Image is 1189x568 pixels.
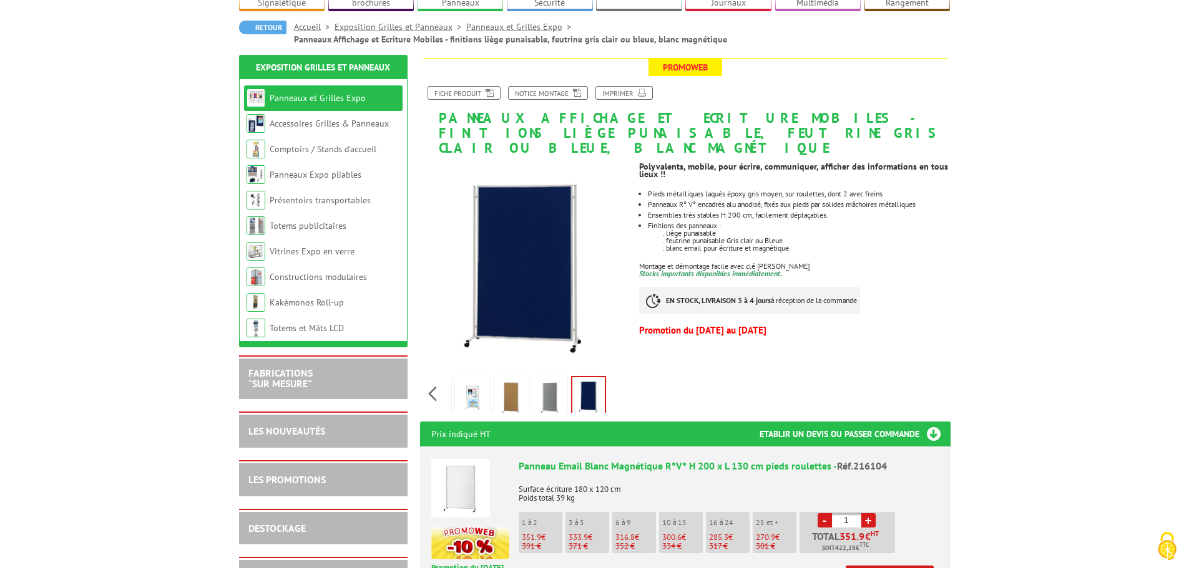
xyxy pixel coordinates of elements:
[248,367,313,390] a: FABRICATIONS"Sur Mesure"
[247,89,265,107] img: Panneaux et Grilles Expo
[270,246,355,257] a: Vitrines Expo en verre
[569,532,588,542] span: 333.9
[822,543,869,553] span: Soit €
[639,287,860,314] p: à réception de la commande
[666,296,771,305] strong: EN STOCK, LIVRAISON 3 à 4 jours
[270,322,344,334] a: Totems et Mâts LCD
[519,459,939,473] div: Panneau Email Blanc Magnétique R°V° H 200 x L 130 cm pieds roulettes -
[709,532,728,542] span: 285.3
[648,190,950,198] li: Pieds métalliques laqués époxy gris moyen, sur roulettes, dont 2 avec freins
[294,33,727,46] li: Panneaux Affichage et Ecriture Mobiles - finitions liège punaisable, feutrine gris clair ou bleue...
[859,541,869,548] sup: TTC
[662,533,703,542] p: €
[839,531,865,541] span: 351.9
[247,293,265,312] img: Kakémonos Roll-up
[535,378,565,417] img: panneau_feutrine_grise_pieds_roulettes_216106.jpg
[818,513,832,527] a: -
[519,476,939,503] p: Surface écriture 180 x 120 cm Poids total 39 kg
[247,191,265,209] img: Présentoirs transportables
[270,118,389,129] a: Accessoires Grilles & Panneaux
[294,21,335,32] a: Accueil
[522,532,541,542] span: 351.9
[256,62,390,73] a: Exposition Grilles et Panneaux
[871,529,879,538] sup: HT
[595,86,653,100] a: Imprimer
[709,542,750,551] p: 317 €
[572,377,605,416] img: panneau_feutrine_bleue_pieds_roulettes_216107.jpg
[615,533,656,542] p: €
[639,161,948,180] strong: Polyvalents, mobile, pour écrire, communiquer, afficher des informations en tous lieux !!
[756,533,796,542] p: €
[247,165,265,184] img: Panneaux Expo pliables
[760,421,951,446] h3: Etablir un devis ou passer commande
[569,542,609,551] p: 371 €
[428,86,501,100] a: Fiche produit
[615,542,656,551] p: 352 €
[431,421,491,446] p: Prix indiqué HT
[569,533,609,542] p: €
[615,518,656,527] p: 6 à 9
[662,518,703,527] p: 10 à 15
[639,327,950,334] p: Promotion du [DATE] au [DATE]
[522,533,562,542] p: €
[639,261,810,271] span: Montage et démontage facile avec clé [PERSON_NAME]
[648,244,950,252] div: . blanc email pour écriture et magnétique
[270,271,367,282] a: Constructions modulaires
[709,518,750,527] p: 16 à 24
[335,21,466,32] a: Exposition Grilles et Panneaux
[270,297,344,308] a: Kakémonos Roll-up
[247,267,265,286] img: Constructions modulaires
[1145,526,1189,568] button: Cookies (fenêtre modale)
[248,473,326,486] a: LES PROMOTIONS
[248,522,306,534] a: DESTOCKAGE
[648,201,950,208] li: Panneaux R° V° encadrés alu anodisé, fixés aux pieds par solides mâchoires métalliques
[522,518,562,527] p: 1 à 2
[239,21,286,34] a: Retour
[756,518,796,527] p: 25 et +
[648,237,950,244] div: . feutrine punaisable Gris clair ou Bleue
[662,542,703,551] p: 334 €
[248,425,325,437] a: LES NOUVEAUTÉS
[457,378,487,417] img: panneaux_affichage_ecriture_mobiles_216104_1.jpg
[508,86,588,100] a: Notice Montage
[270,143,376,155] a: Comptoirs / Stands d'accueil
[431,527,509,559] img: promotion
[270,169,361,180] a: Panneaux Expo pliables
[247,319,265,337] img: Totems et Mâts LCD
[270,92,366,103] a: Panneaux et Grilles Expo
[431,459,490,517] img: Panneau Email Blanc Magnétique R°V° H 200 x L 130 cm pieds roulettes
[662,532,682,542] span: 300.6
[247,216,265,235] img: Totems publicitaires
[466,21,576,32] a: Panneaux et Grilles Expo
[569,518,609,527] p: 3 à 5
[270,195,371,206] a: Présentoirs transportables
[426,383,438,404] span: Previous
[835,543,856,553] span: 422,28
[639,269,782,278] font: Stocks importants disponibles immédiatement.
[522,542,562,551] p: 391 €
[709,533,750,542] p: €
[247,140,265,158] img: Comptoirs / Stands d'accueil
[861,513,876,527] a: +
[756,542,796,551] p: 301 €
[756,532,775,542] span: 270.9
[496,378,526,417] img: panneau_liege_pieds_roulettes_216105.jpg
[837,460,887,472] span: Réf.216104
[420,161,630,372] img: panneau_feutrine_bleue_pieds_roulettes_216107.jpg
[648,229,950,237] div: . liège punaisable
[615,532,635,542] span: 316.8
[1152,531,1183,562] img: Cookies (fenêtre modale)
[865,531,871,541] span: €
[803,531,895,553] p: Total
[648,59,722,76] span: Promoweb
[648,211,950,219] li: Ensembles très stables H.200 cm, facilement déplaçables.
[648,222,950,229] div: Finitions des panneaux :
[247,242,265,261] img: Vitrines Expo en verre
[247,114,265,133] img: Accessoires Grilles & Panneaux
[270,220,346,231] a: Totems publicitaires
